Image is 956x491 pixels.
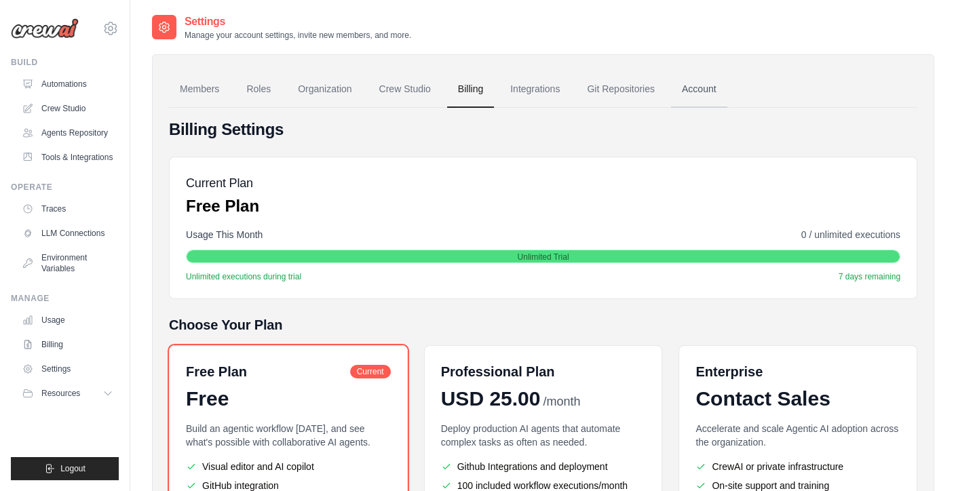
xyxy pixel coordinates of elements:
[41,388,80,399] span: Resources
[839,271,900,282] span: 7 days remaining
[16,122,119,144] a: Agents Repository
[441,387,541,411] span: USD 25.00
[186,195,259,217] p: Free Plan
[60,463,85,474] span: Logout
[695,460,900,473] li: CrewAI or private infrastructure
[441,460,646,473] li: Github Integrations and deployment
[16,222,119,244] a: LLM Connections
[16,198,119,220] a: Traces
[11,18,79,39] img: Logo
[11,57,119,68] div: Build
[499,71,571,108] a: Integrations
[16,73,119,95] a: Automations
[441,362,555,381] h6: Professional Plan
[441,422,646,449] p: Deploy production AI agents that automate complex tasks as often as needed.
[671,71,727,108] a: Account
[169,315,917,334] h5: Choose Your Plan
[11,293,119,304] div: Manage
[16,334,119,355] a: Billing
[576,71,666,108] a: Git Repositories
[11,457,119,480] button: Logout
[169,119,917,140] h4: Billing Settings
[695,422,900,449] p: Accelerate and scale Agentic AI adoption across the organization.
[186,174,259,193] h5: Current Plan
[186,422,391,449] p: Build an agentic workflow [DATE], and see what's possible with collaborative AI agents.
[186,387,391,411] div: Free
[16,309,119,331] a: Usage
[287,71,362,108] a: Organization
[543,393,580,411] span: /month
[517,252,569,262] span: Unlimited Trial
[447,71,494,108] a: Billing
[16,98,119,119] a: Crew Studio
[16,382,119,404] button: Resources
[11,182,119,193] div: Operate
[16,247,119,279] a: Environment Variables
[185,14,411,30] h2: Settings
[350,365,391,378] span: Current
[235,71,282,108] a: Roles
[186,228,263,241] span: Usage This Month
[801,228,900,241] span: 0 / unlimited executions
[186,460,391,473] li: Visual editor and AI copilot
[186,271,301,282] span: Unlimited executions during trial
[695,387,900,411] div: Contact Sales
[16,146,119,168] a: Tools & Integrations
[185,30,411,41] p: Manage your account settings, invite new members, and more.
[186,362,247,381] h6: Free Plan
[695,362,900,381] h6: Enterprise
[16,358,119,380] a: Settings
[368,71,442,108] a: Crew Studio
[169,71,230,108] a: Members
